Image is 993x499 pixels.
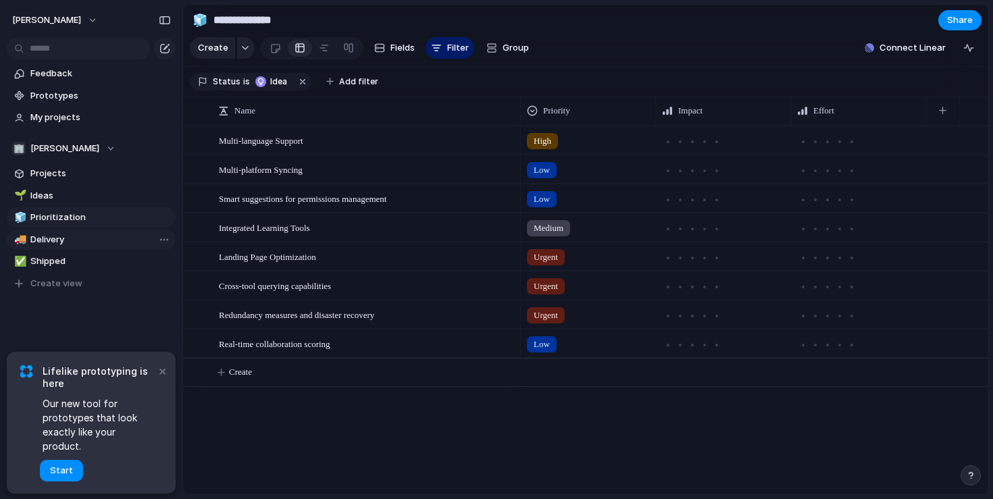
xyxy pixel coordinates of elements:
span: Multi-language Support [219,132,303,148]
span: Urgent [534,280,558,293]
span: Low [534,338,550,351]
span: Multi-platform Syncing [219,161,303,177]
button: [PERSON_NAME] [6,9,105,31]
button: 🧊 [189,9,211,31]
span: Our new tool for prototypes that look exactly like your product. [43,396,155,453]
button: is [240,74,253,89]
button: Start [40,460,83,481]
span: Create [229,365,252,379]
span: Cross-tool querying capabilities [219,278,331,293]
button: Share [938,10,982,30]
span: Start [50,464,73,477]
span: Fields [390,41,415,55]
button: Group [480,37,536,59]
span: Filter [447,41,469,55]
span: Projects [30,167,171,180]
span: Name [234,104,255,117]
button: 🧊 [12,211,26,224]
span: Lifelike prototyping is here [43,365,155,390]
button: Add filter [318,72,386,91]
a: Prototypes [7,86,176,106]
span: [PERSON_NAME] [30,142,99,155]
span: Shipped [30,255,171,268]
span: Idea [270,76,290,88]
span: Ideas [30,189,171,203]
span: High [534,134,551,148]
a: ✅Shipped [7,251,176,271]
span: Urgent [534,309,558,322]
a: Feedback [7,63,176,84]
a: Projects [7,163,176,184]
span: Impact [678,104,703,117]
a: My projects [7,107,176,128]
button: Dismiss [154,363,170,379]
button: Fields [369,37,420,59]
span: Prototypes [30,89,171,103]
span: Group [503,41,529,55]
span: is [243,76,250,88]
span: Connect Linear [880,41,946,55]
a: 🧊Prioritization [7,207,176,228]
button: 🚚 [12,233,26,246]
button: Filter [426,37,474,59]
button: Create [190,37,235,59]
span: Create [198,41,228,55]
div: 🌱 [14,188,24,203]
span: Feedback [30,67,171,80]
div: 🧊 [14,210,24,226]
button: Connect Linear [859,38,951,58]
span: Delivery [30,233,171,246]
span: Status [213,76,240,88]
span: Smart suggestions for permissions management [219,190,386,206]
span: Landing Page Optimization [219,248,316,264]
span: Redundancy measures and disaster recovery [219,307,374,322]
span: [PERSON_NAME] [12,14,81,27]
span: Effort [813,104,834,117]
button: 🌱 [12,189,26,203]
span: Real-time collaboration scoring [219,336,330,351]
a: 🚚Delivery [7,230,176,250]
span: Low [534,163,550,177]
span: Medium [534,221,563,235]
span: Urgent [534,251,558,264]
button: Create view [7,273,176,294]
a: 🌱Ideas [7,186,176,206]
span: Add filter [339,76,378,88]
span: Priority [543,104,570,117]
button: ✅ [12,255,26,268]
span: Share [947,14,973,27]
span: Prioritization [30,211,171,224]
div: ✅ [14,254,24,269]
button: 🏢[PERSON_NAME] [7,138,176,159]
div: 🚚 [14,232,24,247]
button: Idea [251,74,294,89]
div: 🏢 [12,142,26,155]
span: Create view [30,277,82,290]
div: 🧊 [193,11,207,29]
span: Low [534,192,550,206]
span: My projects [30,111,171,124]
span: Integrated Learning Tools [219,219,310,235]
